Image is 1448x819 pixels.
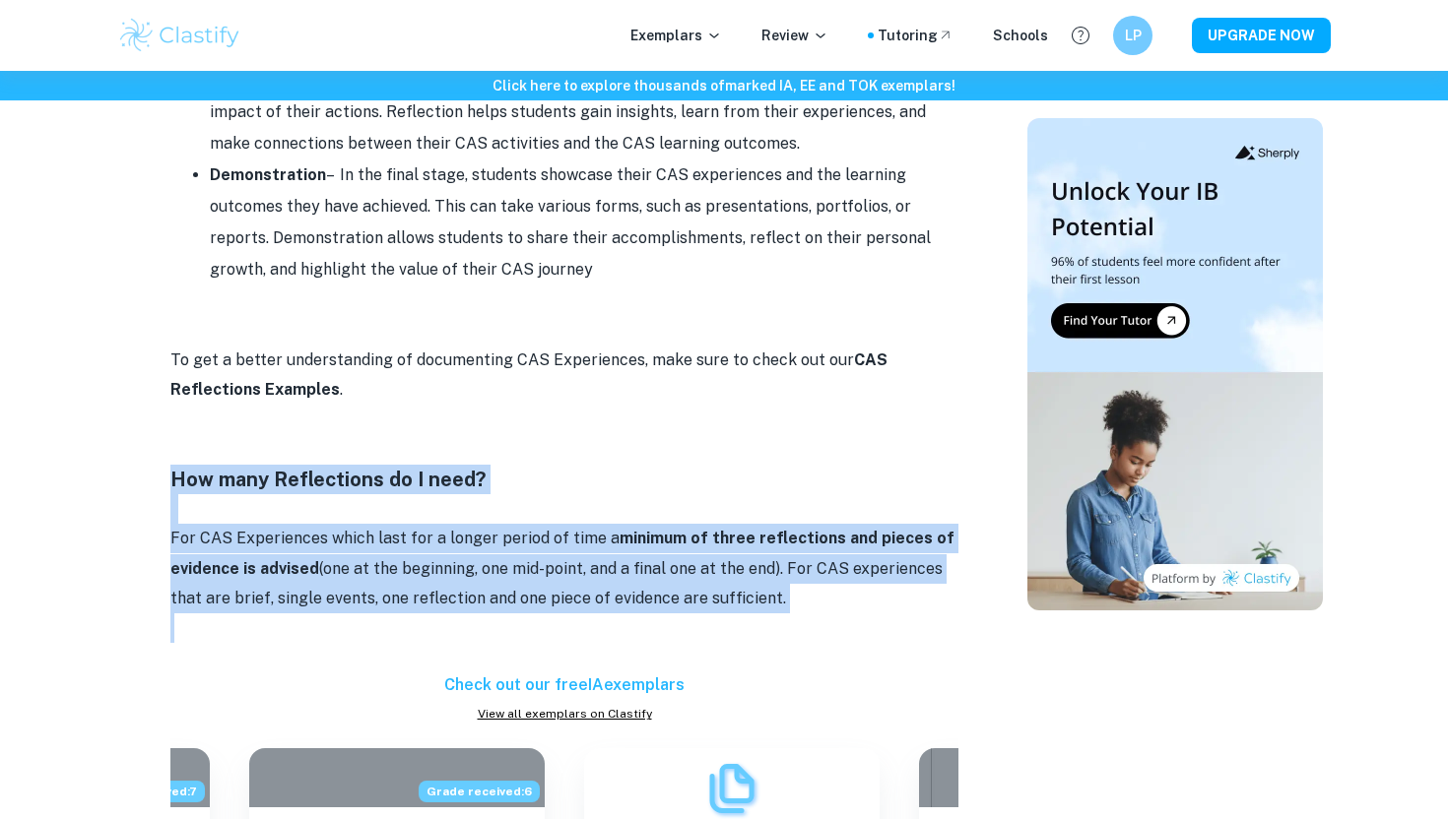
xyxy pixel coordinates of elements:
[1122,25,1145,46] h6: LP
[170,673,958,697] h6: Check out our free IA exemplars
[1192,18,1331,53] button: UPGRADE NOW
[4,75,1444,96] h6: Click here to explore thousands of marked IA, EE and TOK exemplars !
[630,25,722,46] p: Exemplars
[117,16,242,55] img: Clastify logo
[170,524,958,613] p: For CAS Experiences which last for a longer period of time a (one at the beginning, one mid-point...
[1027,118,1323,610] img: Thumbnail
[993,25,1048,46] a: Schools
[1113,16,1152,55] button: LP
[419,781,540,802] span: Grade received: 6
[170,529,954,577] strong: minimum of three reflections and pieces of evidence is advised
[210,165,326,184] strong: Demonstration
[210,159,958,285] li: – In the final stage, students showcase their CAS experiences and the learning outcomes they have...
[761,25,828,46] p: Review
[170,705,958,723] a: View all exemplars on Clastify
[170,465,958,494] h4: How many Reflections do I need?
[878,25,954,46] a: Tutoring
[170,346,958,406] p: To get a better understanding of documenting CAS Experiences, make sure to check out our .
[702,759,761,818] img: Exemplars
[1064,19,1097,52] button: Help and Feedback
